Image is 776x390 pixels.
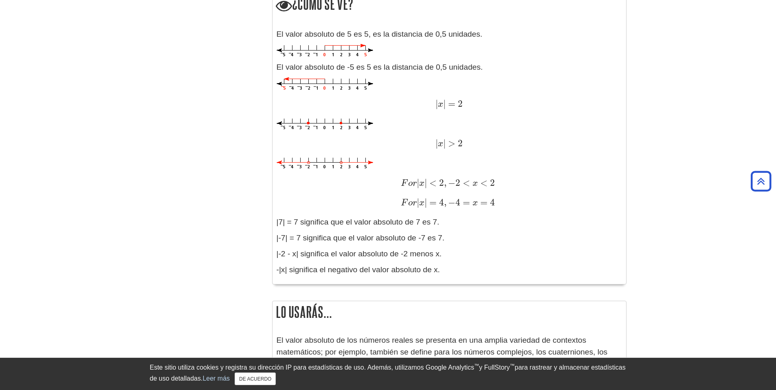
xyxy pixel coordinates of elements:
[401,198,407,207] font: F
[401,179,407,188] font: F
[239,376,271,382] font: DE ACUERDO
[277,63,483,71] font: El valor absoluto de -5 es 5 es la distancia de 0,5 unidades.
[458,98,463,109] font: 2
[424,197,427,208] font: |
[277,249,442,258] font: |-2 - x| significa el valor absoluto de -2 menos x.
[439,197,444,208] font: 4
[443,138,446,149] font: |
[277,265,440,274] font: -|x| significa el negativo del valor absoluto de x.
[150,364,626,382] font: para rastrear y almacenar estadísticas de uso detalladas.
[417,197,419,208] font: |
[277,77,373,91] img: Absoluto -5
[510,363,515,368] font: ™
[443,98,446,109] font: |
[455,177,460,188] font: 2
[277,119,373,130] img: Absoluto 2
[448,138,455,149] font: >
[439,177,444,188] font: 2
[277,218,440,226] font: |7| = 7 significa que el valor absoluto de 7 es 7.
[413,179,417,188] font: r
[438,100,443,109] font: x
[435,138,438,149] font: |
[413,198,417,207] font: r
[479,364,510,371] font: y FullStory
[424,177,427,188] font: |
[417,177,419,188] font: |
[473,198,478,207] font: x
[277,234,445,242] font: |-7| = 7 significa que el valor absoluto de -7 es 7.
[202,375,230,382] a: Leer más
[277,158,373,170] img: Absoluto mayor que 2
[276,304,332,320] font: Lo usarás...
[748,176,774,187] a: Volver arriba
[438,139,443,148] font: x
[448,197,455,208] font: −
[408,198,413,207] font: o
[448,177,455,188] font: −
[435,98,438,109] font: |
[235,372,276,385] button: Cerca
[480,197,488,208] font: =
[429,177,437,188] font: <
[444,197,446,208] font: ,
[490,197,495,208] font: 4
[458,138,463,149] font: 2
[463,177,470,188] font: <
[419,179,424,188] font: x
[448,98,455,109] font: =
[444,177,446,188] font: ,
[429,197,437,208] font: =
[473,179,478,188] font: x
[490,177,495,188] font: 2
[150,364,475,371] font: Este sitio utiliza cookies y registra su dirección IP para estadísticas de uso. Además, utilizamo...
[480,177,488,188] font: <
[277,30,483,38] font: El valor absoluto de 5 es 5, es la distancia de 0,5 unidades.
[277,44,373,57] img: 5 Absoluto
[419,198,424,207] font: x
[474,363,479,368] font: ™
[463,197,470,208] font: =
[408,179,413,188] font: o
[455,197,460,208] font: 4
